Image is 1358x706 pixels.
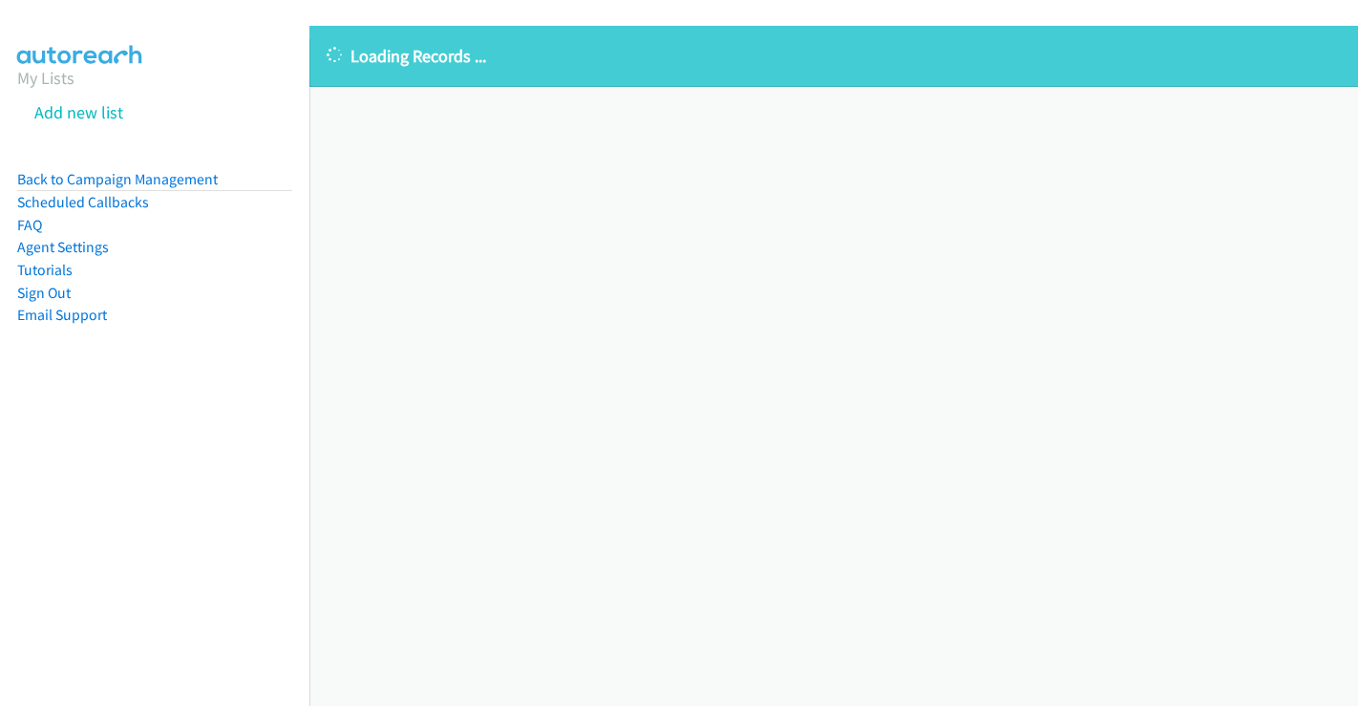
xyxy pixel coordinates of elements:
[17,193,149,211] a: Scheduled Callbacks
[327,43,1341,69] p: Loading Records ...
[17,67,74,89] a: My Lists
[17,216,42,234] a: FAQ
[17,284,71,302] a: Sign Out
[17,306,107,324] a: Email Support
[34,101,123,123] a: Add new list
[17,261,73,279] a: Tutorials
[17,170,218,188] a: Back to Campaign Management
[17,238,109,256] a: Agent Settings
